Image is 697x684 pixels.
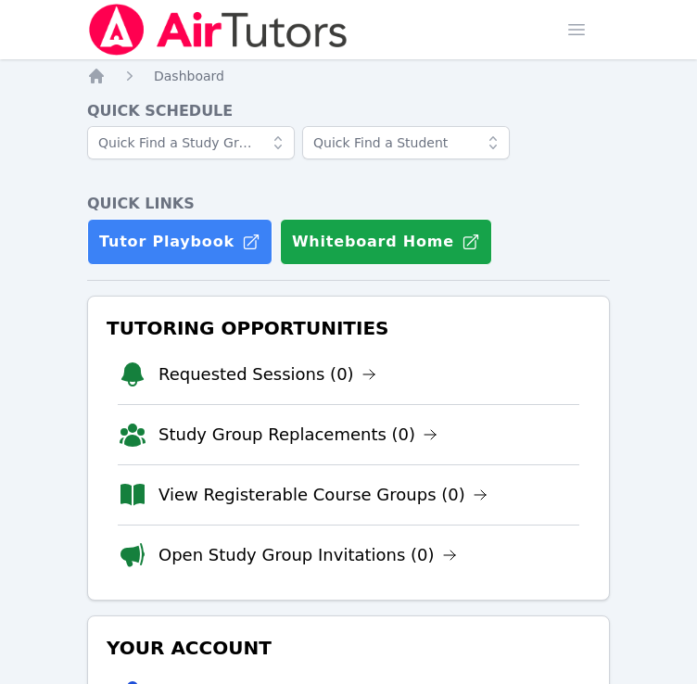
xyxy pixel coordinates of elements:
[154,67,224,85] a: Dashboard
[87,219,272,265] a: Tutor Playbook
[158,482,488,508] a: View Registerable Course Groups (0)
[154,69,224,83] span: Dashboard
[87,4,349,56] img: Air Tutors
[103,631,594,665] h3: Your Account
[158,361,376,387] a: Requested Sessions (0)
[158,542,457,568] a: Open Study Group Invitations (0)
[280,219,492,265] button: Whiteboard Home
[302,126,510,159] input: Quick Find a Student
[87,126,295,159] input: Quick Find a Study Group
[87,100,610,122] h4: Quick Schedule
[103,311,594,345] h3: Tutoring Opportunities
[87,67,610,85] nav: Breadcrumb
[87,193,610,215] h4: Quick Links
[158,422,437,448] a: Study Group Replacements (0)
